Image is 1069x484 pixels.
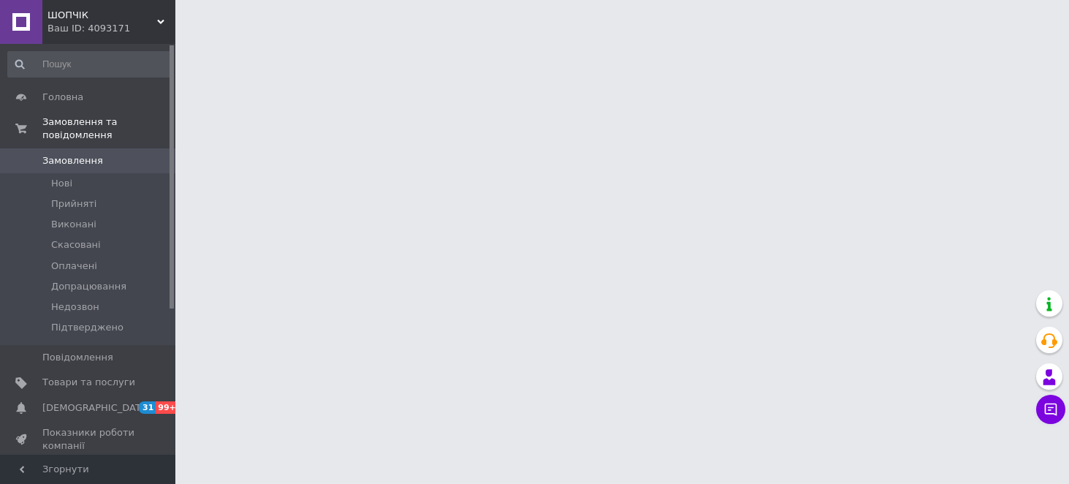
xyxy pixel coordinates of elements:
[139,401,156,414] span: 31
[51,238,101,252] span: Скасовані
[51,300,99,314] span: Недозвон
[156,401,180,414] span: 99+
[42,91,83,104] span: Головна
[42,351,113,364] span: Повідомлення
[7,51,172,77] input: Пошук
[51,321,123,334] span: Підтверджено
[42,154,103,167] span: Замовлення
[42,401,151,415] span: [DEMOGRAPHIC_DATA]
[47,9,157,22] span: ШОПЧІК
[47,22,175,35] div: Ваш ID: 4093171
[1036,395,1065,424] button: Чат з покупцем
[51,280,126,293] span: Допрацювання
[51,260,97,273] span: Оплачені
[42,116,175,142] span: Замовлення та повідомлення
[51,218,96,231] span: Виконані
[51,177,72,190] span: Нові
[51,197,96,211] span: Прийняті
[42,426,135,453] span: Показники роботи компанії
[42,376,135,389] span: Товари та послуги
